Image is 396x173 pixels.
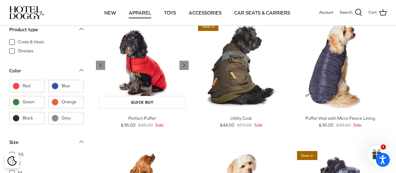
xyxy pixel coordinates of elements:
button: Cookie policy [6,156,17,167]
span: Search [340,9,352,16]
span: Cart [368,9,377,16]
span: Sale [353,122,362,128]
span: Account [319,10,334,15]
img: Cookie policy [7,156,17,166]
span: Onesies [18,48,33,54]
span: New in [198,22,218,31]
a: Account [319,9,334,16]
div: Product type [9,26,38,34]
span: Coats & Vests [18,39,44,45]
span: $44.00 [220,122,235,128]
span: XS [18,152,24,158]
a: Previous [179,61,189,70]
a: Search [340,9,362,17]
a: Perfect Puffer $36.00 $45.00 Sale [96,115,189,129]
span: Sale [254,122,263,128]
span: Sale [155,122,164,128]
span: $45.00 [336,122,351,128]
span: 15% off [198,151,220,160]
a: Quick buy [99,96,186,109]
div: Cookie policy [5,154,19,168]
span: Grey [62,115,80,121]
a: ACCESSORIES [183,2,227,23]
div: Size [9,138,19,146]
a: Cart [368,9,387,17]
img: hoteldoggycom [9,6,44,19]
div: Perfect Puffer [96,115,189,122]
span: Black [23,115,41,121]
div: Puffer Vest with Micro Fleece Lining [294,115,387,122]
span: 20% off [99,22,121,31]
span: 20% off [99,151,121,160]
a: Puffer Vest with Micro Fleece Lining $36.00 $45.00 Sale [294,115,387,129]
span: Red [23,83,41,89]
a: TOYS [158,2,182,23]
a: APPAREL [123,2,157,23]
a: CAR SEATS & CARRIERS [229,2,296,23]
span: Blue [62,83,80,89]
span: Green [23,99,41,105]
span: $36.00 [121,122,136,128]
span: Orange [62,99,80,105]
span: $55.00 [237,122,252,128]
span: $36.00 [319,122,334,128]
span: New in [297,151,317,160]
a: Previous [96,61,105,70]
a: Utility Coat $44.00 $55.00 Sale [195,115,288,129]
a: Product type [9,25,84,39]
a: Color [9,66,84,80]
a: NEW [99,2,122,23]
span: $45.00 [138,122,153,128]
a: Utility Coat [195,19,288,112]
div: Primary navigation [92,2,302,23]
span: 20% off [297,22,319,31]
div: Utility Coat [195,115,288,122]
a: Size [9,137,84,151]
a: Puffer Vest with Micro Fleece Lining [294,19,387,112]
div: Color [9,67,21,75]
a: Perfect Puffer [96,19,189,112]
